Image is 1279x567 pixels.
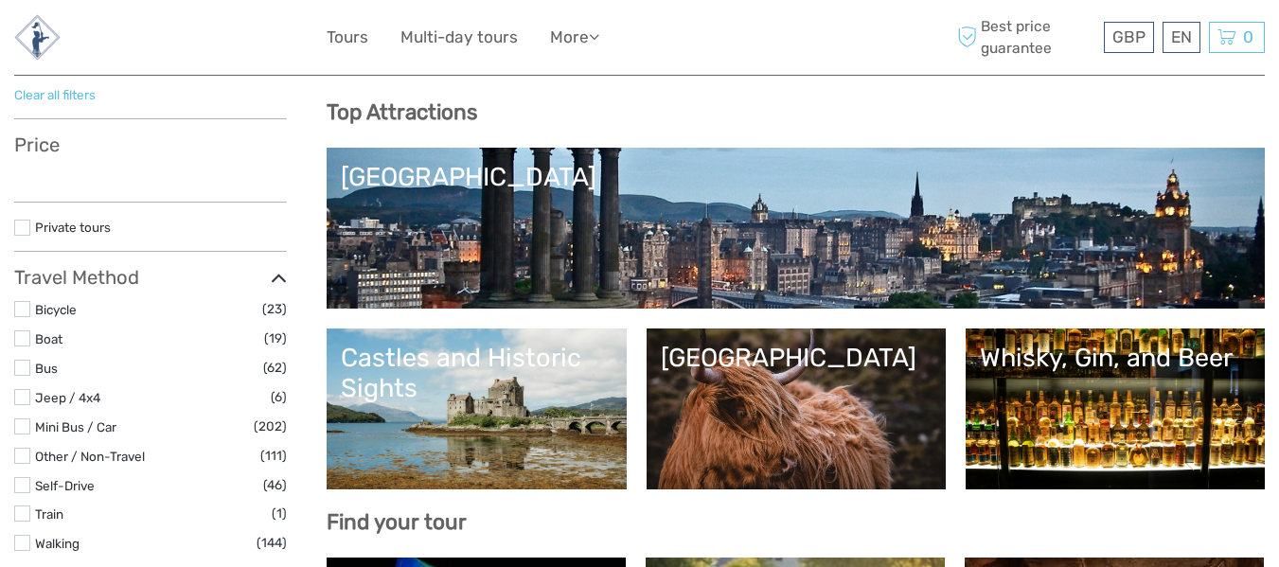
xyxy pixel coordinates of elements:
[35,361,58,376] a: Bus
[327,24,368,51] a: Tours
[35,302,77,317] a: Bicycle
[35,536,80,551] a: Walking
[341,162,1251,294] a: [GEOGRAPHIC_DATA]
[14,14,61,61] img: 2480-e1da0b75-d43a-43b1-9b1b-e82c98ef1cd5_logo_small.jpg
[661,343,932,475] a: [GEOGRAPHIC_DATA]
[1112,27,1146,46] span: GBP
[341,162,1251,192] div: [GEOGRAPHIC_DATA]
[263,474,287,496] span: (46)
[262,298,287,320] span: (23)
[35,506,63,522] a: Train
[35,390,100,405] a: Jeep / 4x4
[254,416,287,437] span: (202)
[550,24,599,51] a: More
[1240,27,1256,46] span: 0
[1163,22,1200,53] div: EN
[35,478,95,493] a: Self-Drive
[980,343,1251,373] div: Whisky, Gin, and Beer
[263,357,287,379] span: (62)
[14,266,287,289] h3: Travel Method
[400,24,518,51] a: Multi-day tours
[271,386,287,408] span: (6)
[327,99,477,125] b: Top Attractions
[35,449,145,464] a: Other / Non-Travel
[327,509,467,535] b: Find your tour
[272,503,287,524] span: (1)
[980,343,1251,475] a: Whisky, Gin, and Beer
[260,445,287,467] span: (111)
[341,343,612,404] div: Castles and Historic Sights
[341,343,612,475] a: Castles and Historic Sights
[264,328,287,349] span: (19)
[952,16,1099,58] span: Best price guarantee
[35,331,62,346] a: Boat
[661,343,932,373] div: [GEOGRAPHIC_DATA]
[35,419,116,434] a: Mini Bus / Car
[14,87,96,102] a: Clear all filters
[14,133,287,156] h3: Price
[35,220,111,235] a: Private tours
[257,532,287,554] span: (144)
